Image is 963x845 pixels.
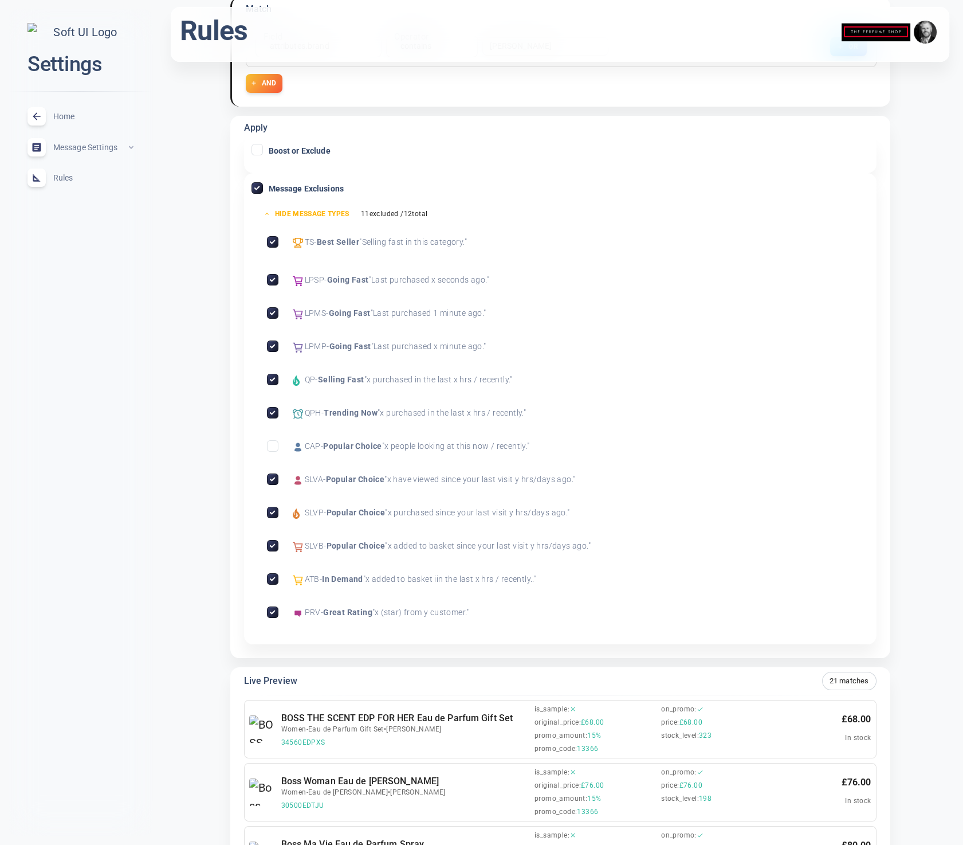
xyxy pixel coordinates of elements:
span: original_price : [534,718,581,727]
span: " Last purchased 1 minute ago. " [371,307,486,322]
span: on_promo : [661,705,697,714]
span: " x people looking at this now / recently. " [382,440,530,455]
span: 21 matches [823,675,876,687]
span: Popular Choice [327,507,386,522]
span: 30500EDTJU [281,801,530,810]
span: In stock [845,734,871,742]
span: 15% [587,795,601,803]
a: Rules [9,162,152,193]
span: is_sample : [534,705,569,714]
span: stock_level : [661,731,699,740]
span: LPMP - [305,341,329,355]
span: " Last purchased x seconds ago. " [369,274,489,289]
span: " x purchased in the last x hrs / recently. " [378,407,526,422]
span: QPH - [305,407,324,422]
span: stock_level : [661,795,699,803]
span: QP - [305,374,318,389]
span: promo_amount : [534,731,587,740]
span: " Last purchased x minute ago. " [371,341,486,355]
span: Popular Choice [327,540,386,555]
span: PRV - [305,607,324,621]
span: £68.00 [679,718,702,727]
h6: Boss Woman Eau de [PERSON_NAME] [281,774,530,789]
p: £ 68.00 [841,712,871,727]
button: Hide message types [258,206,356,222]
h6: BOSS THE SCENT EDP FOR HER Eau de Parfum Gift Set [281,711,530,726]
span: 11 excluded / 12 total [361,210,428,218]
img: Soft UI Logo [27,23,134,42]
span: is_sample : [534,768,569,777]
span: SLVB - [305,540,327,555]
span: Women-Eau de Parfum Gift Set • [PERSON_NAME] [281,725,530,734]
span: LPSP - [305,274,327,289]
span: 15% [587,731,601,740]
span: " x added to basket since your last visit y hrs/days ago. " [385,540,591,555]
span: Popular Choice [326,474,385,488]
span: In stock [845,797,871,805]
a: Home [9,101,152,132]
p: £ 76.00 [841,775,871,790]
span: " x have viewed since your last visit y hrs/days ago. " [384,474,575,488]
img: Boss Woman Eau de Toilette Spray [249,779,277,806]
span: LPMS - [305,307,329,322]
span: promo_code : [534,745,577,753]
span: SLVP - [305,507,327,522]
span: Boost or Exclude [269,147,331,155]
span: price : [661,781,679,790]
span: Great Rating [323,607,372,621]
span: TS - [305,236,317,251]
span: promo_amount : [534,795,587,803]
span: 34560EDPXS [281,738,530,747]
span: 13366 [577,808,598,816]
span: Going Fast [327,274,369,289]
span: Trending Now [324,407,378,422]
img: BOSS THE SCENT EDP FOR HER Eau de Parfum Gift Set [249,715,277,743]
span: Selling Fast [318,374,364,389]
span: 323 [699,731,712,740]
span: on_promo : [661,768,697,777]
h6: Match [246,2,272,17]
span: Going Fast [329,341,371,355]
span: In Demand [322,573,363,588]
span: promo_code : [534,808,577,816]
span: " x purchased since your last visit y hrs/days ago. " [385,507,569,522]
button: AND [246,74,282,93]
span: Message Exclusions [269,185,344,193]
span: Best Seller [317,236,359,251]
span: expand_less [127,143,136,152]
span: CAP - [305,440,324,455]
span: is_sample : [534,831,569,840]
span: Popular Choice [323,440,382,455]
span: " x (star) from y customer. " [372,607,469,621]
span: " x purchased in the last x hrs / recently. " [364,374,513,389]
span: " x added to basket iin the last x hrs / recently.. " [363,573,536,588]
img: e9922e3fc00dd5316fa4c56e6d75935f [914,21,937,44]
span: £68.00 [581,718,604,727]
img: theperfumeshop [842,14,910,50]
h6: Apply [244,120,268,135]
span: on_promo : [661,831,697,840]
h6: Live Preview [244,674,297,688]
span: " Selling fast in this category. " [359,236,467,251]
span: 198 [699,795,712,803]
span: Women-Eau de [PERSON_NAME] • [PERSON_NAME] [281,788,530,797]
span: SLVA - [305,474,326,488]
span: Going Fast [329,307,371,322]
span: 13366 [577,745,598,753]
span: £76.00 [679,781,702,790]
h2: Settings [27,51,134,78]
span: £76.00 [581,781,604,790]
span: price : [661,718,679,727]
h1: Rules [180,14,247,48]
span: original_price : [534,781,581,790]
span: ATB - [305,573,323,588]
